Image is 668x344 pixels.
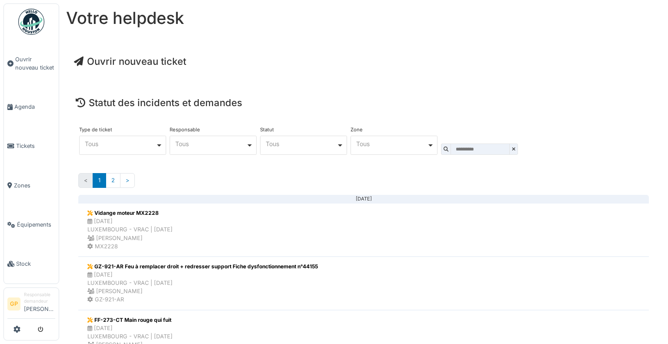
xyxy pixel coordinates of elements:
[87,316,173,324] div: FF-273-CT Main rouge qui fuit
[87,295,318,304] div: GZ-921-AR
[85,199,642,200] div: [DATE]
[351,127,363,132] label: Zone
[79,127,112,132] label: Type de ticket
[87,217,173,242] div: [DATE] LUXEMBOURG - VRAC | [DATE] [PERSON_NAME]
[93,173,106,187] a: 1
[106,173,120,187] a: 2
[87,263,318,271] div: GZ-921-AR Feu à remplacer droit + redresser support Fiche dysfonctionnement n°44155
[78,257,649,310] a: GZ-921-AR Feu à remplacer droit + redresser support Fiche dysfonctionnement n°44155 [DATE]LUXEMBO...
[260,127,274,132] label: Statut
[120,173,135,187] a: Suivant
[76,97,651,108] h4: Statut des incidents et demandes
[87,209,173,217] div: Vidange moteur MX2228
[24,291,55,305] div: Responsable demandeur
[4,127,59,166] a: Tickets
[175,141,246,146] div: Tous
[4,40,59,87] a: Ouvrir nouveau ticket
[4,205,59,244] a: Équipements
[14,181,55,190] span: Zones
[14,103,55,111] span: Agenda
[78,203,649,257] a: Vidange moteur MX2228 [DATE]LUXEMBOURG - VRAC | [DATE] [PERSON_NAME] MX2228
[87,271,318,296] div: [DATE] LUXEMBOURG - VRAC | [DATE] [PERSON_NAME]
[4,244,59,284] a: Stock
[4,87,59,126] a: Agenda
[7,291,55,319] a: GP Responsable demandeur[PERSON_NAME]
[170,127,200,132] label: Responsable
[266,141,337,146] div: Tous
[356,141,427,146] div: Tous
[16,142,55,150] span: Tickets
[24,291,55,317] li: [PERSON_NAME]
[87,242,173,250] div: MX2228
[7,297,20,311] li: GP
[4,166,59,205] a: Zones
[18,9,44,35] img: Badge_color-CXgf-gQk.svg
[85,141,156,146] div: Tous
[17,220,55,229] span: Équipements
[74,56,186,67] a: Ouvrir nouveau ticket
[15,55,55,72] span: Ouvrir nouveau ticket
[78,173,649,194] nav: Pages
[16,260,55,268] span: Stock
